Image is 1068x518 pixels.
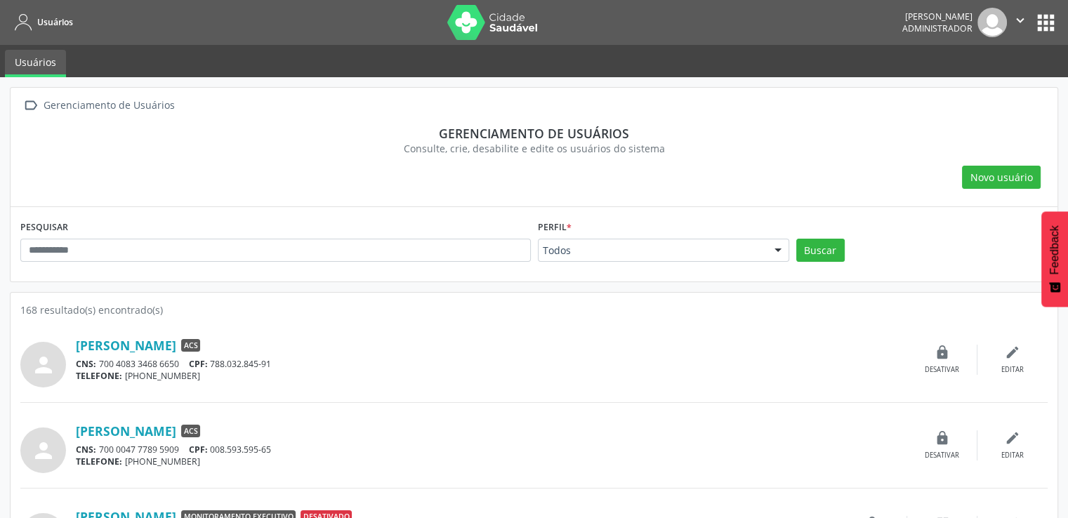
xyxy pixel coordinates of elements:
[1013,13,1028,28] i: 
[76,423,176,439] a: [PERSON_NAME]
[1005,430,1020,446] i: edit
[1005,345,1020,360] i: edit
[1041,211,1068,307] button: Feedback - Mostrar pesquisa
[970,170,1033,185] span: Novo usuário
[189,358,208,370] span: CPF:
[37,16,73,28] span: Usuários
[20,217,68,239] label: PESQUISAR
[30,126,1038,141] div: Gerenciamento de usuários
[962,166,1041,190] button: Novo usuário
[76,358,907,370] div: 700 4083 3468 6650 788.032.845-91
[1048,225,1061,274] span: Feedback
[1001,451,1024,460] div: Editar
[902,11,973,22] div: [PERSON_NAME]
[538,217,572,239] label: Perfil
[76,456,122,467] span: TELEFONE:
[189,444,208,456] span: CPF:
[181,425,200,437] span: ACS
[76,444,907,456] div: 700 0047 7789 5909 008.593.595-65
[20,95,177,116] a:  Gerenciamento de Usuários
[1001,365,1024,375] div: Editar
[76,370,907,382] div: [PHONE_NUMBER]
[76,338,176,353] a: [PERSON_NAME]
[76,444,96,456] span: CNS:
[181,339,200,352] span: ACS
[20,95,41,116] i: 
[543,244,760,258] span: Todos
[935,345,950,360] i: lock
[1034,11,1058,35] button: apps
[925,451,959,460] div: Desativar
[977,8,1007,37] img: img
[76,370,122,382] span: TELEFONE:
[41,95,177,116] div: Gerenciamento de Usuários
[5,50,66,77] a: Usuários
[30,141,1038,156] div: Consulte, crie, desabilite e edite os usuários do sistema
[1007,8,1034,37] button: 
[925,365,959,375] div: Desativar
[31,438,56,463] i: person
[76,358,96,370] span: CNS:
[31,352,56,378] i: person
[10,11,73,34] a: Usuários
[20,303,1048,317] div: 168 resultado(s) encontrado(s)
[935,430,950,446] i: lock
[76,456,907,467] div: [PHONE_NUMBER]
[902,22,973,34] span: Administrador
[796,239,845,263] button: Buscar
